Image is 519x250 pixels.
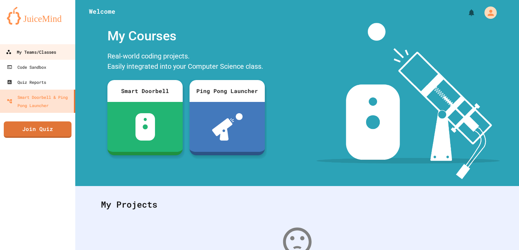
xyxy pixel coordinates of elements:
[104,23,268,49] div: My Courses
[135,113,155,141] img: sdb-white.svg
[7,63,46,71] div: Code Sandbox
[477,5,498,21] div: My Account
[190,80,265,102] div: Ping Pong Launcher
[104,49,268,75] div: Real-world coding projects. Easily integrated into your Computer Science class.
[107,80,183,102] div: Smart Doorbell
[4,121,72,138] a: Join Quiz
[7,7,68,25] img: logo-orange.svg
[7,78,46,86] div: Quiz Reports
[7,93,71,109] div: Smart Doorbell & Ping Pong Launcher
[316,23,500,179] img: banner-image-my-projects.png
[6,48,56,56] div: My Teams/Classes
[94,191,500,218] div: My Projects
[212,113,243,141] img: ppl-with-ball.png
[455,7,477,18] div: My Notifications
